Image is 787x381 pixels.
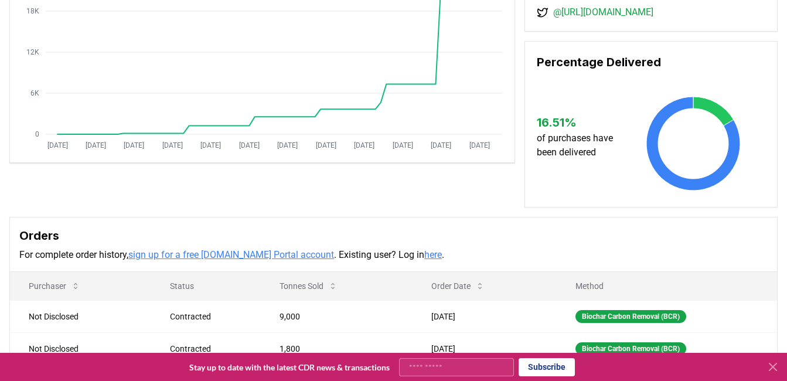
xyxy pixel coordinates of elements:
[26,7,39,15] tspan: 18K
[239,141,260,149] tspan: [DATE]
[161,280,251,292] p: Status
[47,141,68,149] tspan: [DATE]
[575,342,686,355] div: Biochar Carbon Removal (BCR)
[413,332,557,365] td: [DATE]
[431,141,451,149] tspan: [DATE]
[261,300,413,332] td: 9,000
[10,300,151,332] td: Not Disclosed
[537,114,623,131] h3: 16.51 %
[261,332,413,365] td: 1,800
[124,141,144,149] tspan: [DATE]
[19,274,90,298] button: Purchaser
[86,141,106,149] tspan: [DATE]
[393,141,413,149] tspan: [DATE]
[422,274,494,298] button: Order Date
[553,5,653,19] a: @[URL][DOMAIN_NAME]
[354,141,374,149] tspan: [DATE]
[19,227,768,244] h3: Orders
[566,280,768,292] p: Method
[19,248,768,262] p: For complete order history, . Existing user? Log in .
[10,332,151,365] td: Not Disclosed
[537,131,623,159] p: of purchases have been delivered
[128,249,334,260] a: sign up for a free [DOMAIN_NAME] Portal account
[35,130,39,138] tspan: 0
[537,53,765,71] h3: Percentage Delivered
[30,89,39,97] tspan: 6K
[200,141,221,149] tspan: [DATE]
[270,274,347,298] button: Tonnes Sold
[575,310,686,323] div: Biochar Carbon Removal (BCR)
[413,300,557,332] td: [DATE]
[162,141,183,149] tspan: [DATE]
[170,311,251,322] div: Contracted
[469,141,490,149] tspan: [DATE]
[170,343,251,355] div: Contracted
[277,141,298,149] tspan: [DATE]
[424,249,442,260] a: here
[316,141,336,149] tspan: [DATE]
[26,48,39,56] tspan: 12K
